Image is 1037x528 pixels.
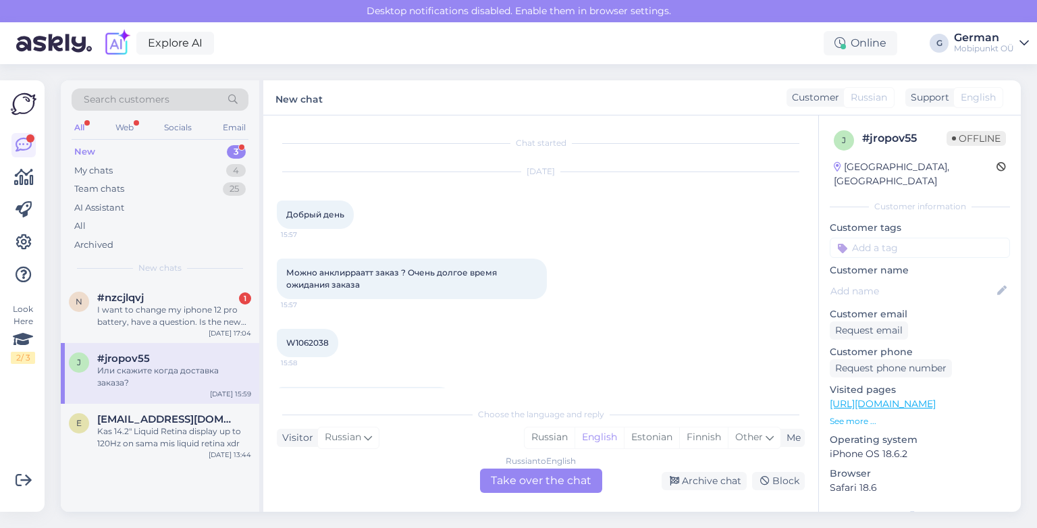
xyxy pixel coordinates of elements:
[76,296,82,307] span: n
[220,119,248,136] div: Email
[954,32,1029,54] a: GermanMobipunkt OÜ
[325,430,361,445] span: Russian
[76,418,82,428] span: e
[787,90,839,105] div: Customer
[830,345,1010,359] p: Customer phone
[286,267,499,290] span: Можно анклирраатт заказ ? Очень долгое время ожидания заказа
[954,43,1014,54] div: Mobipunkt OÜ
[74,182,124,196] div: Team chats
[210,389,251,399] div: [DATE] 15:59
[954,32,1014,43] div: German
[862,130,947,147] div: # jropov55
[11,352,35,364] div: 2 / 3
[830,221,1010,235] p: Customer tags
[11,91,36,117] img: Askly Logo
[830,359,952,377] div: Request phone number
[138,262,182,274] span: New chats
[830,238,1010,258] input: Add a tag
[830,433,1010,447] p: Operating system
[752,472,805,490] div: Block
[506,455,576,467] div: Russian to English
[830,415,1010,427] p: See more ...
[277,137,805,149] div: Chat started
[830,263,1010,278] p: Customer name
[781,431,801,445] div: Me
[74,238,113,252] div: Archived
[830,284,994,298] input: Add name
[161,119,194,136] div: Socials
[281,358,331,368] span: 15:58
[103,29,131,57] img: explore-ai
[84,93,169,107] span: Search customers
[275,88,323,107] label: New chat
[74,164,113,178] div: My chats
[74,219,86,233] div: All
[834,160,996,188] div: [GEOGRAPHIC_DATA], [GEOGRAPHIC_DATA]
[824,31,897,55] div: Online
[286,338,329,348] span: W1062038
[735,431,763,443] span: Other
[830,467,1010,481] p: Browser
[97,292,144,304] span: #nzcjlqvj
[830,481,1010,495] p: Safari 18.6
[11,303,35,364] div: Look Here
[930,34,949,53] div: G
[239,292,251,305] div: 1
[74,201,124,215] div: AI Assistant
[905,90,949,105] div: Support
[97,304,251,328] div: I want to change my iphone 12 pro battery, have a question. Is the new battery original part?
[830,383,1010,397] p: Visited pages
[830,398,936,410] a: [URL][DOMAIN_NAME]
[624,427,679,448] div: Estonian
[97,365,251,389] div: Или скажите когда доставка заказа?
[679,427,728,448] div: Finnish
[851,90,887,105] span: Russian
[136,32,214,55] a: Explore AI
[961,90,996,105] span: English
[947,131,1006,146] span: Offline
[830,307,1010,321] p: Customer email
[277,165,805,178] div: [DATE]
[830,508,1010,521] div: Extra
[209,328,251,338] div: [DATE] 17:04
[209,450,251,460] div: [DATE] 13:44
[842,135,846,145] span: j
[830,321,908,340] div: Request email
[286,209,344,219] span: Добрый день
[223,182,246,196] div: 25
[227,145,246,159] div: 3
[575,427,624,448] div: English
[74,145,95,159] div: New
[277,431,313,445] div: Visitor
[830,201,1010,213] div: Customer information
[480,469,602,493] div: Take over the chat
[72,119,87,136] div: All
[77,357,81,367] span: j
[281,230,331,240] span: 15:57
[97,352,150,365] span: #jropov55
[97,413,238,425] span: eero.druus@gmail.com
[277,408,805,421] div: Choose the language and reply
[97,425,251,450] div: Kas 14.2" Liquid Retina display up to 120Hz on sama mis liquid retina xdr
[830,447,1010,461] p: iPhone OS 18.6.2
[226,164,246,178] div: 4
[525,427,575,448] div: Russian
[281,300,331,310] span: 15:57
[113,119,136,136] div: Web
[662,472,747,490] div: Archive chat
